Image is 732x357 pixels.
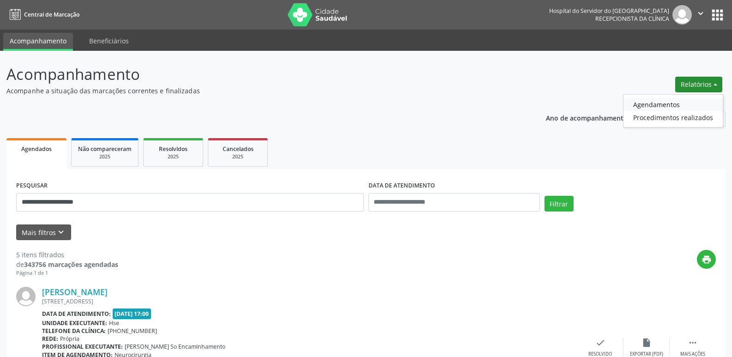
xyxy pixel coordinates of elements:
[215,153,261,160] div: 2025
[24,260,118,269] strong: 343756 marcações agendadas
[42,343,123,351] b: Profissional executante:
[42,297,577,305] div: [STREET_ADDRESS]
[16,260,118,269] div: de
[623,94,723,127] ul: Relatórios
[549,7,669,15] div: Hospital do Servidor do [GEOGRAPHIC_DATA]
[108,327,157,335] span: [PHONE_NUMBER]
[83,33,135,49] a: Beneficiários
[16,269,118,277] div: Página 1 de 1
[6,86,510,96] p: Acompanhe a situação das marcações correntes e finalizadas
[702,254,712,265] i: print
[623,111,723,124] a: Procedimentos realizados
[16,179,48,193] label: PESQUISAR
[42,310,111,318] b: Data de atendimento:
[78,153,132,160] div: 2025
[42,327,106,335] b: Telefone da clínica:
[21,145,52,153] span: Agendados
[42,335,58,343] b: Rede:
[6,63,510,86] p: Acompanhamento
[150,153,196,160] div: 2025
[56,227,66,237] i: keyboard_arrow_down
[60,335,79,343] span: Própria
[641,338,652,348] i: insert_drive_file
[692,5,709,24] button: 
[223,145,254,153] span: Cancelados
[3,33,73,51] a: Acompanhamento
[16,250,118,260] div: 5 itens filtrados
[125,343,225,351] span: [PERSON_NAME] So Encaminhamento
[595,15,669,23] span: Recepcionista da clínica
[672,5,692,24] img: img
[24,11,79,18] span: Central de Marcação
[709,7,726,23] button: apps
[159,145,188,153] span: Resolvidos
[595,338,605,348] i: check
[675,77,722,92] button: Relatórios
[688,338,698,348] i: 
[113,309,151,319] span: [DATE] 17:00
[16,287,36,306] img: img
[623,98,723,111] a: Agendamentos
[109,319,119,327] span: Hse
[6,7,79,22] a: Central de Marcação
[546,112,628,123] p: Ano de acompanhamento
[16,224,71,241] button: Mais filtroskeyboard_arrow_down
[42,319,107,327] b: Unidade executante:
[696,8,706,18] i: 
[42,287,108,297] a: [PERSON_NAME]
[697,250,716,269] button: print
[78,145,132,153] span: Não compareceram
[369,179,435,193] label: DATA DE ATENDIMENTO
[544,196,574,212] button: Filtrar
